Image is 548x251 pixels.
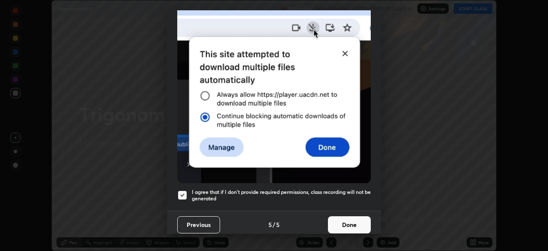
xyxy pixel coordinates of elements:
button: Previous [177,216,220,233]
h4: 5 [276,220,280,229]
h4: 5 [268,220,272,229]
h4: / [273,220,275,229]
h5: I agree that if I don't provide required permissions, class recording will not be generated [192,189,371,202]
button: Done [328,216,371,233]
